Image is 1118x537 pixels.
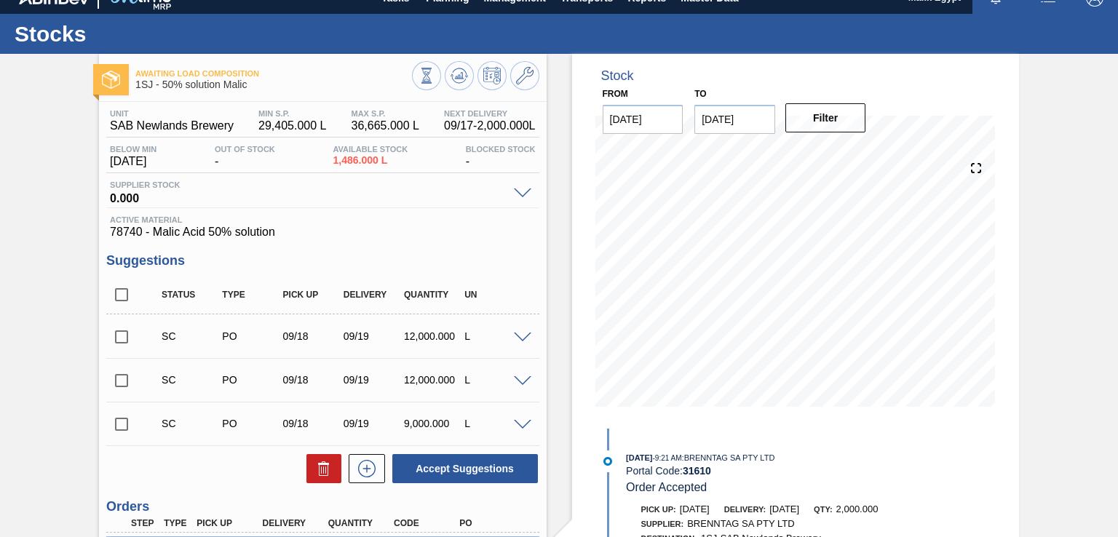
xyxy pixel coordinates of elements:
[218,290,285,300] div: Type
[653,454,682,462] span: - 9:21 AM
[352,119,419,132] span: 36,665.000 L
[445,61,474,90] button: Update Chart
[461,290,527,300] div: UN
[456,518,528,528] div: PO
[340,330,406,342] div: 09/19/2025
[15,25,273,42] h1: Stocks
[444,119,535,132] span: 09/17 - 2,000.000 L
[680,504,710,514] span: [DATE]
[158,330,224,342] div: Suggestion Created
[836,504,879,514] span: 2,000.000
[258,119,326,132] span: 29,405.000 L
[258,109,326,118] span: MIN S.P.
[626,453,652,462] span: [DATE]
[603,105,683,134] input: mm/dd/yyyy
[392,454,538,483] button: Accept Suggestions
[110,145,156,154] span: Below Min
[341,454,385,483] div: New suggestion
[127,518,160,528] div: Step
[110,155,156,168] span: [DATE]
[110,180,506,189] span: Supplier Stock
[603,89,628,99] label: From
[461,330,527,342] div: L
[110,189,506,204] span: 0.000
[352,109,419,118] span: MAX S.P.
[694,105,775,134] input: mm/dd/yyyy
[603,457,612,466] img: atual
[158,418,224,429] div: Suggestion Created
[626,481,707,493] span: Order Accepted
[110,119,234,132] span: SAB Newlands Brewery
[218,330,285,342] div: Purchase order
[785,103,866,132] button: Filter
[333,145,408,154] span: Available Stock
[477,61,507,90] button: Schedule Inventory
[135,69,411,78] span: Awaiting Load Composition
[510,61,539,90] button: Go to Master Data / General
[340,290,406,300] div: Delivery
[400,290,467,300] div: Quantity
[110,215,535,224] span: Active Material
[279,418,346,429] div: 09/18/2025
[259,518,331,528] div: Delivery
[340,418,406,429] div: 09/19/2025
[279,290,346,300] div: Pick up
[390,518,462,528] div: Code
[687,518,794,529] span: BRENNTAG SA PTY LTD
[106,253,539,268] h3: Suggestions
[106,499,539,514] h3: Orders
[400,374,467,386] div: 12,000.000
[400,418,467,429] div: 9,000.000
[683,465,711,477] strong: 31610
[641,520,684,528] span: Supplier:
[400,330,467,342] div: 12,000.000
[682,453,775,462] span: : BRENNTAG SA PTY LTD
[218,418,285,429] div: Purchase order
[462,145,539,168] div: -
[211,145,279,168] div: -
[694,89,706,99] label: to
[158,290,224,300] div: Status
[135,79,411,90] span: 1SJ - 50% solution Malic
[158,374,224,386] div: Suggestion Created
[325,518,397,528] div: Quantity
[279,330,346,342] div: 09/18/2025
[110,109,234,118] span: Unit
[626,465,972,477] div: Portal Code:
[218,374,285,386] div: Purchase order
[461,374,527,386] div: L
[769,504,799,514] span: [DATE]
[724,505,766,514] span: Delivery:
[333,155,408,166] span: 1,486.000 L
[102,71,120,89] img: Ícone
[601,68,634,84] div: Stock
[215,145,275,154] span: Out Of Stock
[193,518,265,528] div: Pick up
[299,454,341,483] div: Delete Suggestions
[412,61,441,90] button: Stocks Overview
[444,109,535,118] span: Next Delivery
[814,505,832,514] span: Qty:
[279,374,346,386] div: 09/18/2025
[385,453,539,485] div: Accept Suggestions
[466,145,536,154] span: Blocked Stock
[641,505,676,514] span: Pick up:
[110,226,535,239] span: 78740 - Malic Acid 50% solution
[340,374,406,386] div: 09/19/2025
[160,518,193,528] div: Type
[461,418,527,429] div: L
